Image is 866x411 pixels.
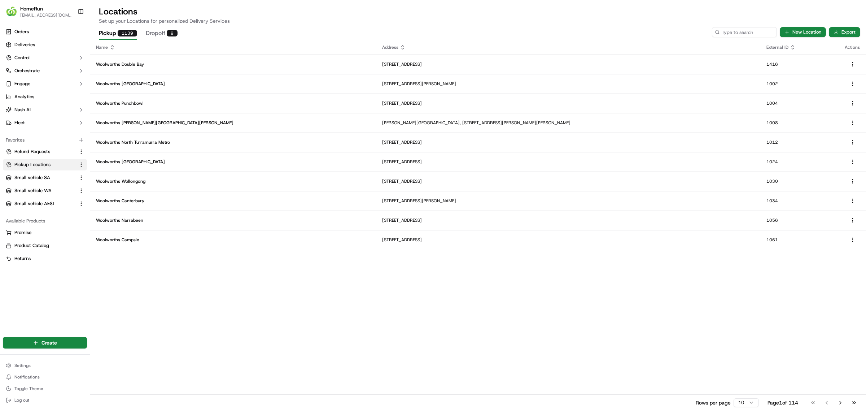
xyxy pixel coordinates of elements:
[382,100,755,106] p: [STREET_ADDRESS]
[382,217,755,223] p: [STREET_ADDRESS]
[96,217,371,223] p: Woolworths Narrabeen
[3,146,87,157] button: Refund Requests
[382,237,755,243] p: [STREET_ADDRESS]
[382,44,755,50] div: Address
[99,6,857,17] h2: Locations
[766,100,833,106] p: 1004
[20,12,72,18] button: [EMAIL_ADDRESS][DOMAIN_NAME]
[6,161,75,168] a: Pickup Locations
[780,27,826,37] button: New Location
[766,44,833,50] div: External ID
[845,44,860,50] div: Actions
[3,384,87,394] button: Toggle Theme
[3,240,87,251] button: Product Catalog
[767,399,798,406] div: Page 1 of 114
[766,159,833,165] p: 1024
[96,81,371,87] p: Woolworths [GEOGRAPHIC_DATA]
[96,44,371,50] div: Name
[766,61,833,67] p: 1416
[6,255,84,262] a: Returns
[96,178,371,184] p: Woolworths Wollongong
[99,17,857,25] p: Set up your Locations for personalized Delivery Services
[766,198,833,204] p: 1034
[14,242,49,249] span: Product Catalog
[96,100,371,106] p: Woolworths Punchbowl
[14,148,50,155] span: Refund Requests
[6,148,75,155] a: Refund Requests
[14,94,34,100] span: Analytics
[14,107,31,113] span: Nash AI
[14,255,31,262] span: Returns
[766,120,833,126] p: 1008
[382,120,755,126] p: [PERSON_NAME][GEOGRAPHIC_DATA], [STREET_ADDRESS][PERSON_NAME][PERSON_NAME]
[766,217,833,223] p: 1056
[14,120,25,126] span: Fleet
[96,61,371,67] p: Woolworths Double Bay
[6,6,17,17] img: HomeRun
[3,215,87,227] div: Available Products
[20,5,43,12] button: HomeRun
[3,185,87,196] button: Small vehicle WA
[14,174,50,181] span: Small vehicle SA
[766,81,833,87] p: 1002
[6,229,84,236] a: Promise
[3,253,87,264] button: Returns
[14,386,43,391] span: Toggle Theme
[6,200,75,207] a: Small vehicle AEST
[14,29,29,35] span: Orders
[3,360,87,371] button: Settings
[382,139,755,145] p: [STREET_ADDRESS]
[6,242,84,249] a: Product Catalog
[167,30,178,36] div: 9
[696,399,731,406] p: Rows per page
[14,374,40,380] span: Notifications
[3,395,87,405] button: Log out
[14,81,30,87] span: Engage
[766,237,833,243] p: 1061
[14,229,31,236] span: Promise
[382,61,755,67] p: [STREET_ADDRESS]
[3,227,87,238] button: Promise
[382,81,755,87] p: [STREET_ADDRESS][PERSON_NAME]
[3,159,87,170] button: Pickup Locations
[96,198,371,204] p: Woolworths Canterbury
[3,172,87,183] button: Small vehicle SA
[382,198,755,204] p: [STREET_ADDRESS][PERSON_NAME]
[14,161,51,168] span: Pickup Locations
[6,174,75,181] a: Small vehicle SA
[3,337,87,349] button: Create
[14,42,35,48] span: Deliveries
[3,52,87,64] button: Control
[96,120,371,126] p: Woolworths [PERSON_NAME][GEOGRAPHIC_DATA][PERSON_NAME]
[14,363,31,368] span: Settings
[41,339,57,346] span: Create
[6,187,75,194] a: Small vehicle WA
[3,26,87,38] a: Orders
[96,237,371,243] p: Woolworths Campsie
[99,27,137,40] button: Pickup
[14,397,29,403] span: Log out
[3,134,87,146] div: Favorites
[3,91,87,103] a: Analytics
[3,39,87,51] a: Deliveries
[146,27,178,40] button: Dropoff
[96,159,371,165] p: Woolworths [GEOGRAPHIC_DATA]
[3,65,87,77] button: Orchestrate
[14,187,52,194] span: Small vehicle WA
[14,68,40,74] span: Orchestrate
[712,27,777,37] input: Type to search
[382,159,755,165] p: [STREET_ADDRESS]
[14,200,55,207] span: Small vehicle AEST
[3,104,87,116] button: Nash AI
[3,372,87,382] button: Notifications
[766,178,833,184] p: 1030
[96,139,371,145] p: Woolworths North Turramurra Metro
[3,3,75,20] button: HomeRunHomeRun[EMAIL_ADDRESS][DOMAIN_NAME]
[3,198,87,209] button: Small vehicle AEST
[118,30,137,36] div: 1139
[3,117,87,129] button: Fleet
[382,178,755,184] p: [STREET_ADDRESS]
[766,139,833,145] p: 1012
